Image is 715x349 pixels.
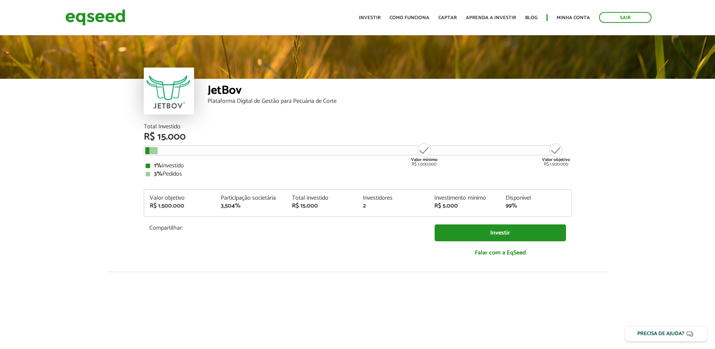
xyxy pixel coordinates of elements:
[292,195,352,201] div: Total investido
[359,15,381,20] a: Investir
[292,203,352,209] div: R$ 15.000
[525,15,537,20] a: Blog
[434,203,494,209] div: R$ 5.000
[144,124,572,130] div: Total Investido
[390,15,429,20] a: Como funciona
[599,12,652,23] a: Sair
[435,224,566,241] a: Investir
[506,195,566,201] div: Disponível
[221,195,281,201] div: Participação societária
[542,156,570,163] strong: Valor objetivo
[154,161,162,171] strong: 1%
[506,203,566,209] div: 99%
[154,169,163,179] strong: 3%
[150,203,210,209] div: R$ 1.500.000
[146,171,570,177] div: Pedidos
[221,203,281,209] div: 3,504%
[542,143,570,167] div: R$ 1.500.000
[363,195,423,201] div: Investidores
[410,143,438,167] div: R$ 1.000.000
[411,156,438,163] strong: Valor mínimo
[146,163,570,169] div: Investido
[150,195,210,201] div: Valor objetivo
[466,15,516,20] a: Aprenda a investir
[208,84,572,98] div: JetBov
[434,195,494,201] div: Investimento mínimo
[438,15,457,20] a: Captar
[149,224,423,232] p: Compartilhar:
[363,203,423,209] div: 2
[557,15,590,20] a: Minha conta
[65,8,125,27] img: EqSeed
[144,132,572,142] div: R$ 15.000
[208,98,572,104] div: Plataforma Digital de Gestão para Pecuária de Corte
[435,245,566,260] a: Falar com a EqSeed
